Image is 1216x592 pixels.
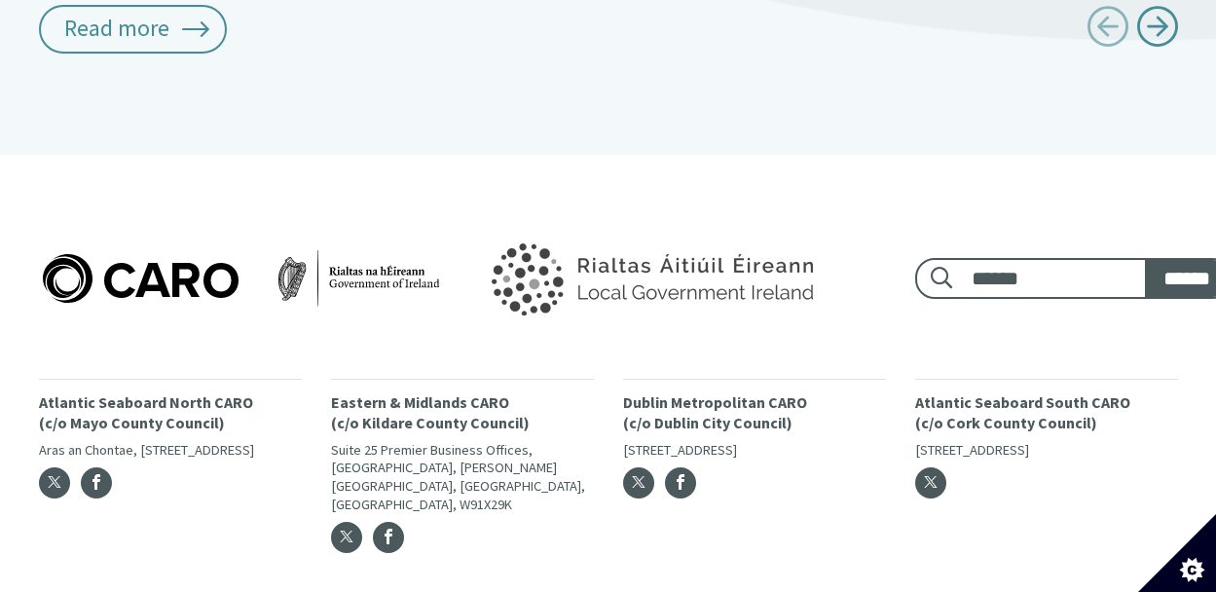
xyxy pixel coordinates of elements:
p: Atlantic Seaboard North CARO (c/o Mayo County Council) [39,392,302,433]
a: Twitter [331,522,362,553]
button: Set cookie preferences [1138,514,1216,592]
a: Facebook [665,467,696,499]
img: Government of Ireland logo [447,217,852,340]
a: Twitter [623,467,654,499]
a: Facebook [373,522,404,553]
a: Read more [39,5,228,54]
a: Twitter [915,467,946,499]
p: Aras an Chontae, [STREET_ADDRESS] [39,441,302,460]
p: [STREET_ADDRESS] [915,441,1178,460]
a: Facebook [81,467,112,499]
p: Eastern & Midlands CARO (c/o Kildare County Council) [331,392,594,433]
img: Caro logo [39,250,444,307]
p: Suite 25 Premier Business Offices, [GEOGRAPHIC_DATA], [PERSON_NAME][GEOGRAPHIC_DATA], [GEOGRAPHIC... [331,441,594,514]
p: [STREET_ADDRESS] [623,441,886,460]
p: Atlantic Seaboard South CARO (c/o Cork County Council) [915,392,1178,433]
p: Dublin Metropolitan CARO (c/o Dublin City Council) [623,392,886,433]
a: Twitter [39,467,70,499]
